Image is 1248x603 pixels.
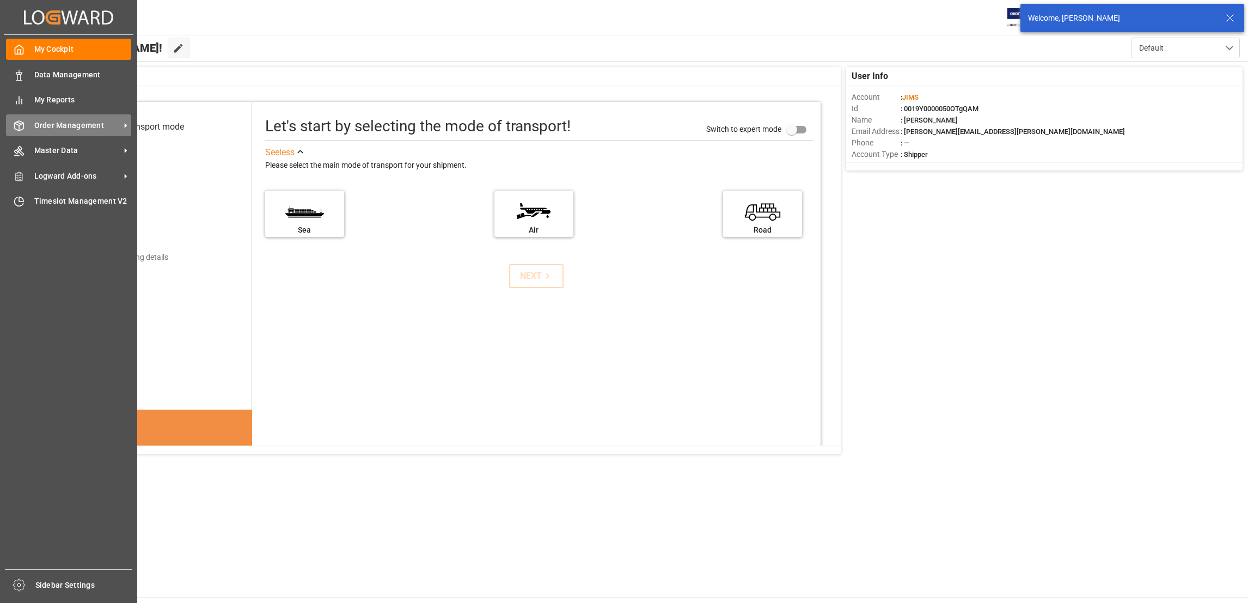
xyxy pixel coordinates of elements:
[520,270,553,283] div: NEXT
[902,93,919,101] span: JIMS
[901,150,928,159] span: : Shipper
[852,70,888,83] span: User Info
[729,224,797,236] div: Road
[852,92,901,103] span: Account
[852,137,901,149] span: Phone
[6,191,131,212] a: Timeslot Management V2
[34,69,132,81] span: Data Management
[34,145,120,156] span: Master Data
[509,264,564,288] button: NEXT
[852,149,901,160] span: Account Type
[6,39,131,60] a: My Cockpit
[34,44,132,55] span: My Cockpit
[706,124,781,133] span: Switch to expert mode
[35,580,133,591] span: Sidebar Settings
[271,224,339,236] div: Sea
[852,114,901,126] span: Name
[265,146,295,159] div: See less
[1028,13,1215,24] div: Welcome, [PERSON_NAME]
[34,196,132,207] span: Timeslot Management V2
[901,127,1125,136] span: : [PERSON_NAME][EMAIL_ADDRESS][PERSON_NAME][DOMAIN_NAME]
[265,115,571,138] div: Let's start by selecting the mode of transport!
[901,116,958,124] span: : [PERSON_NAME]
[100,120,184,133] div: Select transport mode
[852,103,901,114] span: Id
[500,224,568,236] div: Air
[1139,42,1164,54] span: Default
[34,170,120,182] span: Logward Add-ons
[901,105,978,113] span: : 0019Y0000050OTgQAM
[45,38,162,58] span: Hello [PERSON_NAME]!
[34,94,132,106] span: My Reports
[1131,38,1240,58] button: open menu
[1007,8,1045,27] img: Exertis%20JAM%20-%20Email%20Logo.jpg_1722504956.jpg
[901,93,919,101] span: :
[265,159,813,172] div: Please select the main mode of transport for your shipment.
[6,64,131,85] a: Data Management
[852,126,901,137] span: Email Address
[901,139,909,147] span: : —
[34,120,120,131] span: Order Management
